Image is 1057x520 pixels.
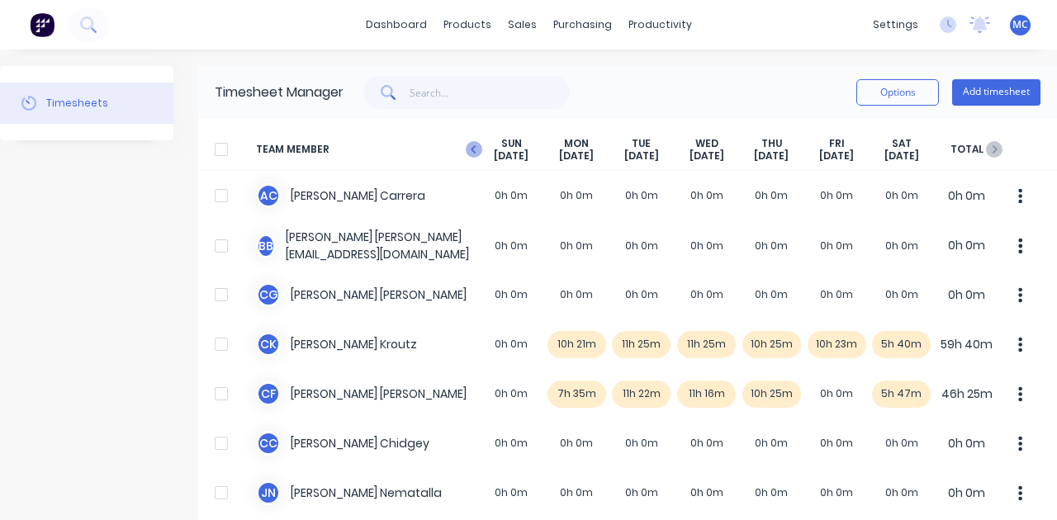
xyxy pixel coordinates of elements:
[501,137,522,150] span: SUN
[1012,17,1028,32] span: MC
[695,137,718,150] span: WED
[754,149,789,163] span: [DATE]
[215,83,344,102] div: Timesheet Manager
[884,149,919,163] span: [DATE]
[256,137,479,163] span: TEAM MEMBER
[559,149,594,163] span: [DATE]
[564,137,589,150] span: MON
[494,149,528,163] span: [DATE]
[761,137,782,150] span: THU
[435,12,500,37] div: products
[624,149,659,163] span: [DATE]
[632,137,651,150] span: TUE
[952,79,1040,106] button: Add timesheet
[545,12,620,37] div: purchasing
[829,137,845,150] span: FRI
[865,12,927,37] div: settings
[500,12,545,37] div: sales
[892,137,912,150] span: SAT
[819,149,854,163] span: [DATE]
[620,12,700,37] div: productivity
[410,76,571,109] input: Search...
[30,12,55,37] img: Factory
[358,12,435,37] a: dashboard
[856,79,939,106] button: Options
[934,137,999,163] span: TOTAL
[46,96,108,111] div: Timesheets
[690,149,724,163] span: [DATE]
